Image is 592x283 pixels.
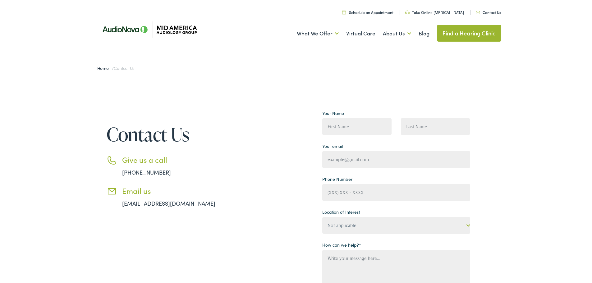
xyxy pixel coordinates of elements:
label: Location of Interest [322,209,360,215]
a: About Us [383,22,411,45]
input: (XXX) XXX - XXXX [322,184,470,201]
a: Find a Hearing Clinic [437,25,501,42]
a: Schedule an Appointment [342,10,393,15]
a: Contact Us [476,10,501,15]
label: Your email [322,143,343,149]
img: utility icon [405,11,410,14]
span: Contact Us [114,65,134,71]
label: How can we help? [322,242,361,248]
img: utility icon [476,11,480,14]
a: Take Online [MEDICAL_DATA] [405,10,464,15]
a: Home [97,65,112,71]
a: Virtual Care [346,22,375,45]
a: What We Offer [297,22,339,45]
label: Your Name [322,110,344,116]
a: [EMAIL_ADDRESS][DOMAIN_NAME] [122,199,215,207]
img: utility icon [342,10,346,14]
h3: Give us a call [122,155,234,164]
h3: Email us [122,186,234,195]
span: / [97,65,135,71]
h1: Contact Us [107,124,234,144]
input: First Name [322,118,392,135]
a: [PHONE_NUMBER] [122,168,171,176]
a: Blog [419,22,429,45]
input: example@gmail.com [322,151,470,168]
input: Last Name [401,118,470,135]
label: Phone Number [322,176,352,182]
